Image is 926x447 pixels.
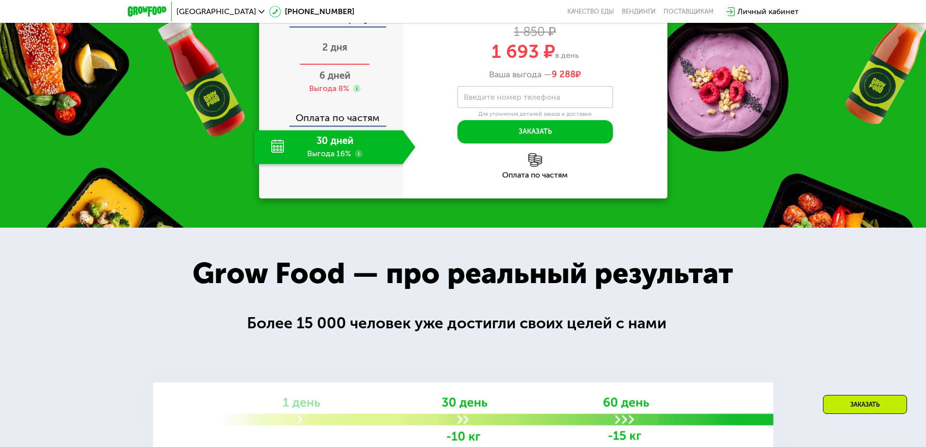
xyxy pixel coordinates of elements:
div: Выгода 8% [309,83,349,94]
div: Grow Food — про реальный результат [171,251,754,295]
a: Вендинги [622,8,656,16]
div: 1 850 ₽ [403,27,667,37]
div: Ваша выгода — [403,70,667,80]
div: Для уточнения деталей заказа и доставки [457,110,613,118]
span: [GEOGRAPHIC_DATA] [176,8,256,16]
div: Заказать [823,395,907,414]
span: 6 дней [319,70,350,81]
div: Оплата по частям [403,171,667,179]
div: поставщикам [664,8,714,16]
span: ₽ [552,70,581,80]
span: 1 693 ₽ [491,40,555,63]
button: Заказать [457,120,613,143]
div: Оплата сразу [260,14,403,26]
a: [PHONE_NUMBER] [269,6,354,18]
span: 9 288 [552,69,576,80]
span: 2 дня [322,41,348,53]
div: Оплата по частям [260,103,403,125]
label: Введите номер телефона [464,94,560,100]
a: Качество еды [567,8,614,16]
span: в день [555,51,579,60]
div: Личный кабинет [737,6,799,18]
div: Более 15 000 человек уже достигли своих целей с нами [247,311,679,335]
img: l6xcnZfty9opOoJh.png [528,153,542,167]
